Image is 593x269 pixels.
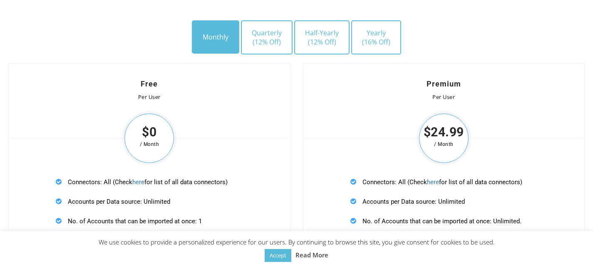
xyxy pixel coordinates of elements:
p: No. of Accounts that can be imported at once: 1 [56,216,243,226]
p: Connectors: All (Check for list of all data connectors) [350,177,537,187]
div: Per User [320,94,568,101]
p: No. of Accounts that can be imported at once: Unlimited. [350,216,537,226]
div: Per User [25,94,273,101]
h4: Premium [320,80,568,88]
span: (12% Off) [252,37,282,47]
span: (12% Off) [305,37,339,47]
div: Widget chat [551,229,593,269]
p: Accounts per Data source: Unlimited [56,196,243,207]
span: $24.99 [417,127,471,137]
iframe: Chat Widget [551,229,593,269]
span: $0 [122,127,176,137]
h4: Free [25,80,273,88]
p: Accounts per Data source: Unlimited [350,196,537,207]
a: here [427,178,439,186]
a: Accept [265,249,291,262]
a: here [132,178,144,186]
p: Connectors: All (Check for list of all data connectors) [56,177,243,187]
button: Quarterly(12% Off) [241,20,293,54]
span: (16% Off) [362,37,390,47]
button: Yearly(16% Off) [351,20,401,54]
span: / Month [417,139,471,149]
span: / Month [122,139,176,149]
button: Monthly [192,20,239,54]
span: We use cookies to provide a personalized experience for our users. By continuing to browse this s... [99,238,495,259]
a: Read More [295,250,328,260]
button: Half-Yearly(12% Off) [294,20,350,54]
